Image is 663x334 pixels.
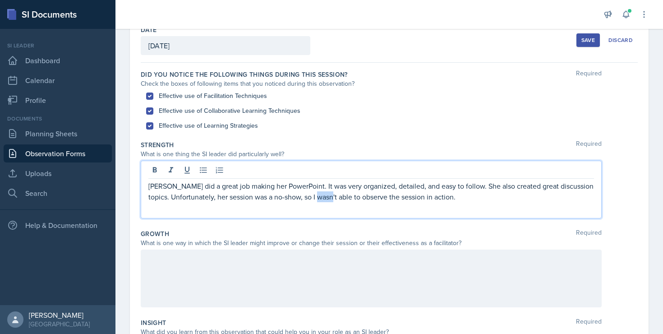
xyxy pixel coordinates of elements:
button: Save [576,33,600,47]
label: Effective use of Learning Strategies [159,121,258,130]
div: [PERSON_NAME] [29,311,90,320]
span: Required [576,229,602,238]
div: [GEOGRAPHIC_DATA] [29,320,90,329]
label: Effective use of Facilitation Techniques [159,91,267,101]
a: Calendar [4,71,112,89]
span: Required [576,140,602,149]
div: Help & Documentation [4,216,112,234]
div: Documents [4,115,112,123]
div: What is one way in which the SI leader might improve or change their session or their effectivene... [141,238,602,248]
a: Dashboard [4,51,112,70]
label: Strength [141,140,174,149]
div: Check the boxes of following items that you noticed during this observation? [141,79,602,88]
a: Uploads [4,164,112,182]
a: Observation Forms [4,144,112,162]
div: What is one thing the SI leader did particularly well? [141,149,602,159]
label: Growth [141,229,169,238]
button: Discard [603,33,638,47]
label: Did you notice the following things during this session? [141,70,348,79]
p: [PERSON_NAME] did a great job making her PowerPoint. It was very organized, detailed, and easy to... [148,181,594,202]
span: Required [576,318,602,327]
div: Si leader [4,42,112,50]
a: Search [4,184,112,202]
label: Effective use of Collaborative Learning Techniques [159,106,300,116]
div: Discard [608,37,633,44]
a: Planning Sheets [4,125,112,143]
label: Date [141,25,157,34]
label: Insight [141,318,166,327]
a: Profile [4,91,112,109]
span: Required [576,70,602,79]
div: Save [581,37,595,44]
